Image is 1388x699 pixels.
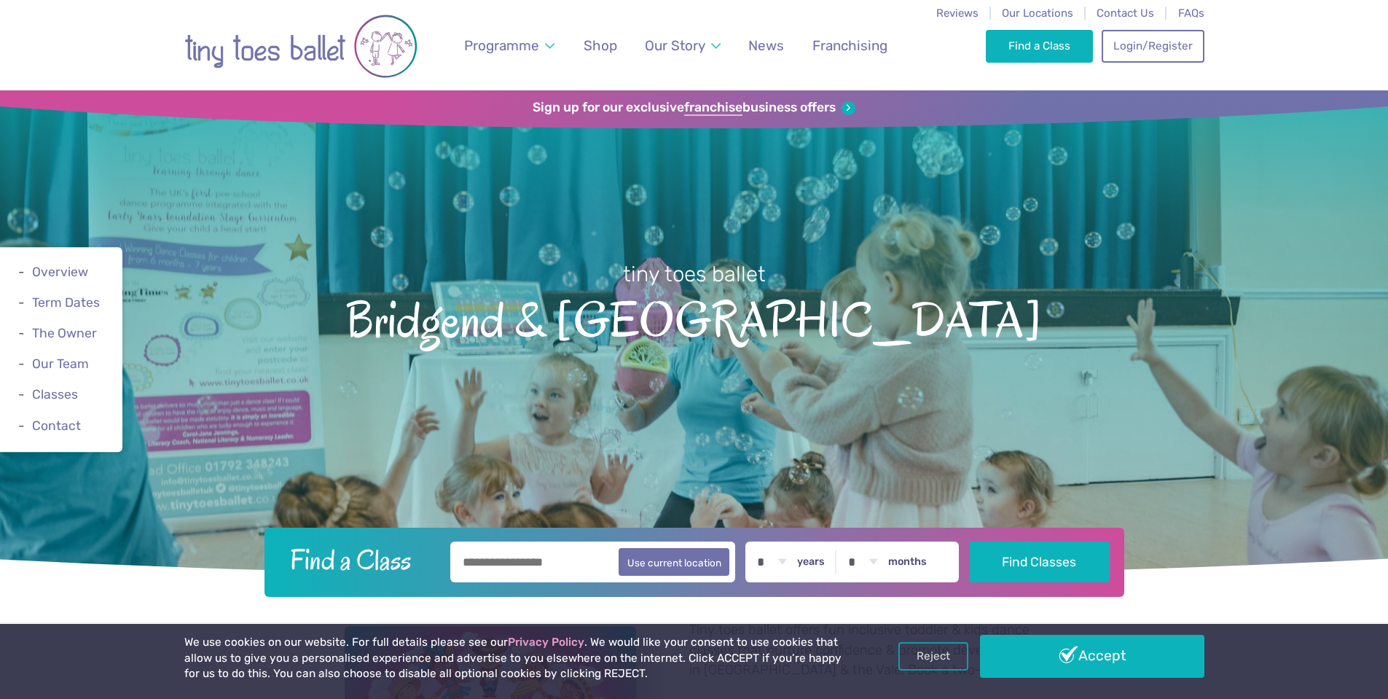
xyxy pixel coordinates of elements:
[689,620,1044,681] p: Tiny toes ballet offers fun inclusive toddler & kids dance classes that nurture confidence & prom...
[812,37,887,54] span: Franchising
[645,37,705,54] span: Our Story
[26,289,1362,348] span: Bridgend & [GEOGRAPHIC_DATA]
[508,636,584,649] a: Privacy Policy
[805,28,894,63] a: Franchising
[32,326,97,340] a: The Owner
[684,100,742,116] strong: franchise
[638,28,727,63] a: Our Story
[1002,7,1073,20] a: Our Locations
[576,28,624,63] a: Shop
[980,635,1204,677] a: Accept
[936,7,979,20] a: Reviews
[533,100,855,116] a: Sign up for our exclusivefranchisebusiness offers
[748,37,784,54] span: News
[888,555,927,569] label: months
[32,295,100,310] a: Term Dates
[1097,7,1154,20] a: Contact Us
[278,542,440,578] h2: Find a Class
[1102,30,1204,62] a: Login/Register
[969,542,1110,582] button: Find Classes
[184,9,417,83] img: tiny toes ballet
[898,642,968,670] a: Reject
[32,356,89,371] a: Our Team
[584,37,617,54] span: Shop
[797,555,825,569] label: years
[986,30,1093,62] a: Find a Class
[32,418,81,433] a: Contact
[32,388,78,402] a: Classes
[184,635,847,682] p: We use cookies on our website. For full details please see our . We would like your consent to us...
[742,28,791,63] a: News
[623,262,766,286] small: tiny toes ballet
[32,265,88,279] a: Overview
[1178,7,1204,20] a: FAQs
[464,37,539,54] span: Programme
[619,548,730,576] button: Use current location
[457,28,561,63] a: Programme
